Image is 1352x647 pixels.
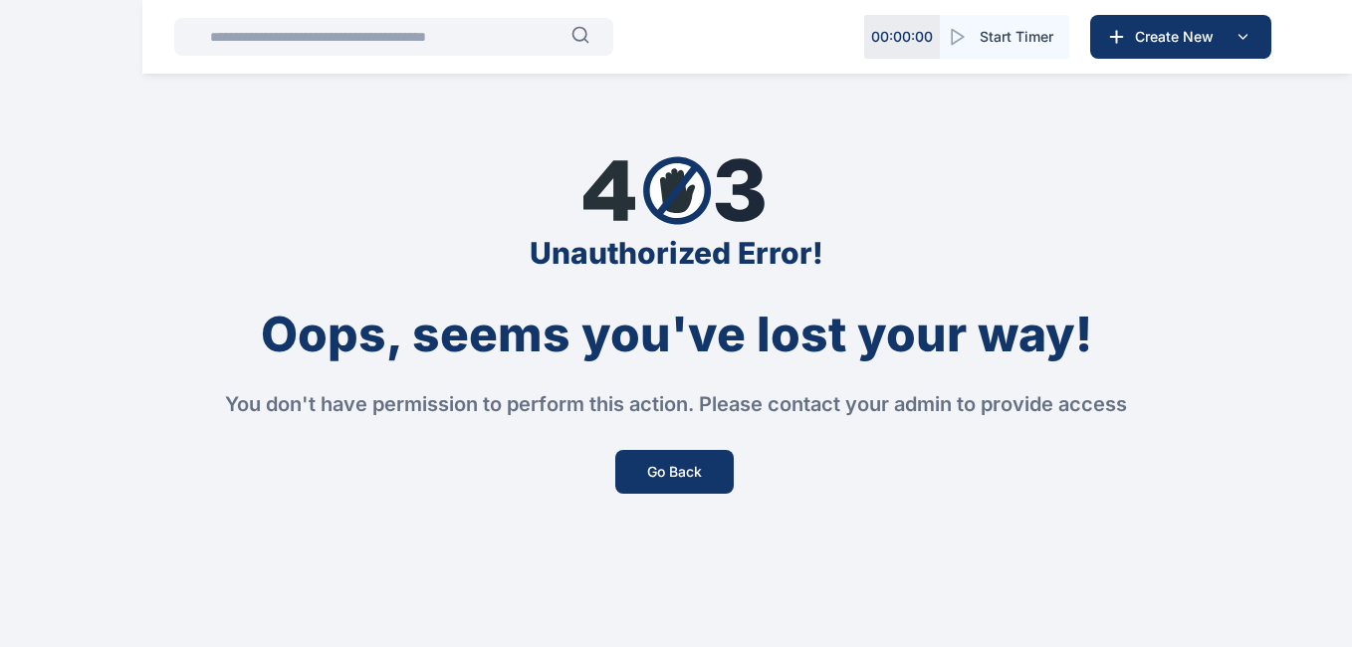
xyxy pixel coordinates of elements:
div: You don't have permission to perform this action. Please contact your admin to provide access [225,390,1127,418]
p: 00 : 00 : 00 [871,27,933,47]
button: Start Timer [940,15,1069,59]
div: Unauthorized Error! [530,235,823,271]
span: Create New [1127,27,1231,47]
button: Create New [1090,15,1271,59]
span: Start Timer [980,27,1053,47]
div: Oops, seems you've lost your way! [261,311,1092,358]
button: Go Back [615,450,734,494]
